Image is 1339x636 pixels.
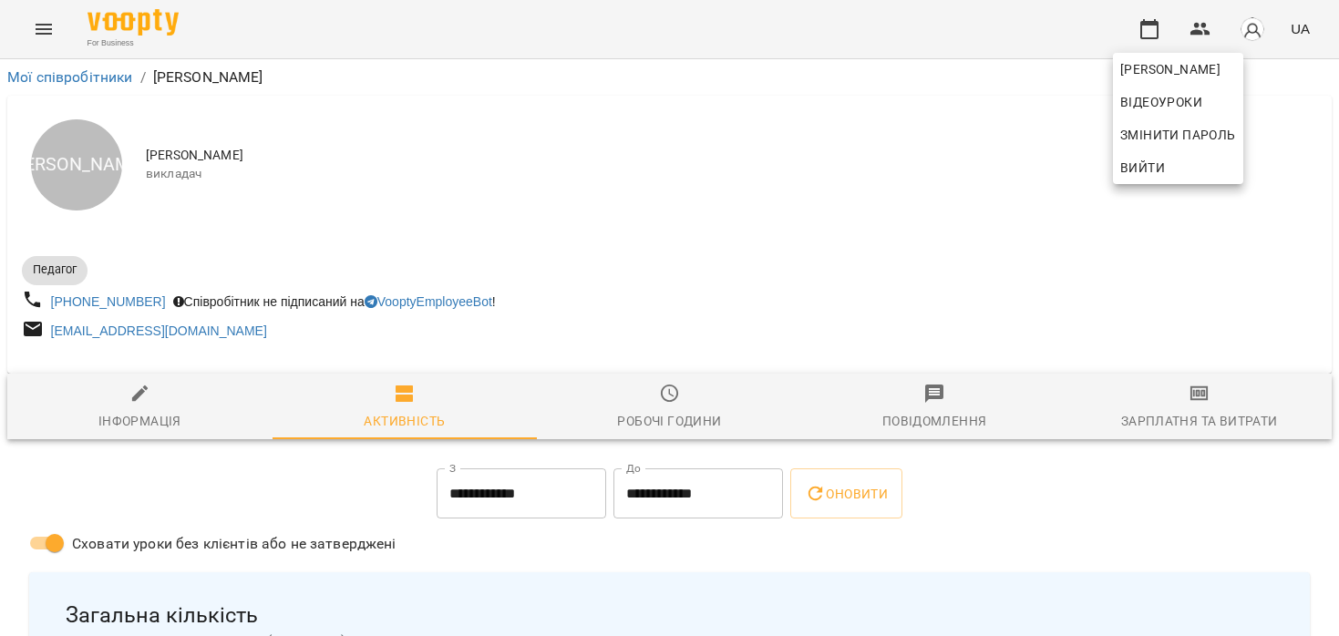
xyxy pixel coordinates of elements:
span: Відеоуроки [1120,91,1202,113]
a: Відеоуроки [1113,86,1210,118]
span: Вийти [1120,157,1165,179]
a: [PERSON_NAME] [1113,53,1243,86]
span: Змінити пароль [1120,124,1236,146]
a: Змінити пароль [1113,118,1243,151]
button: Вийти [1113,151,1243,184]
span: [PERSON_NAME] [1120,58,1236,80]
